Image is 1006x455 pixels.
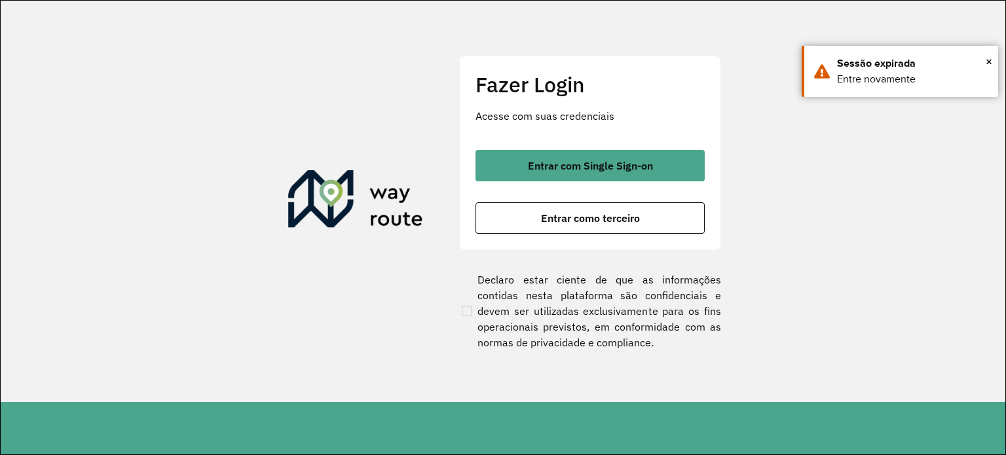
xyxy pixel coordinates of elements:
button: button [475,202,705,234]
h2: Fazer Login [475,72,705,97]
button: Close [986,52,992,71]
span: × [986,52,992,71]
span: Entrar como terceiro [541,213,640,223]
label: Declaro estar ciente de que as informações contidas nesta plataforma são confidenciais e devem se... [459,272,721,350]
span: Entrar com Single Sign-on [528,160,653,171]
div: Entre novamente [837,71,988,87]
img: Roteirizador AmbevTech [288,170,423,233]
div: Sessão expirada [837,56,988,71]
p: Acesse com suas credenciais [475,108,705,124]
button: button [475,150,705,181]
